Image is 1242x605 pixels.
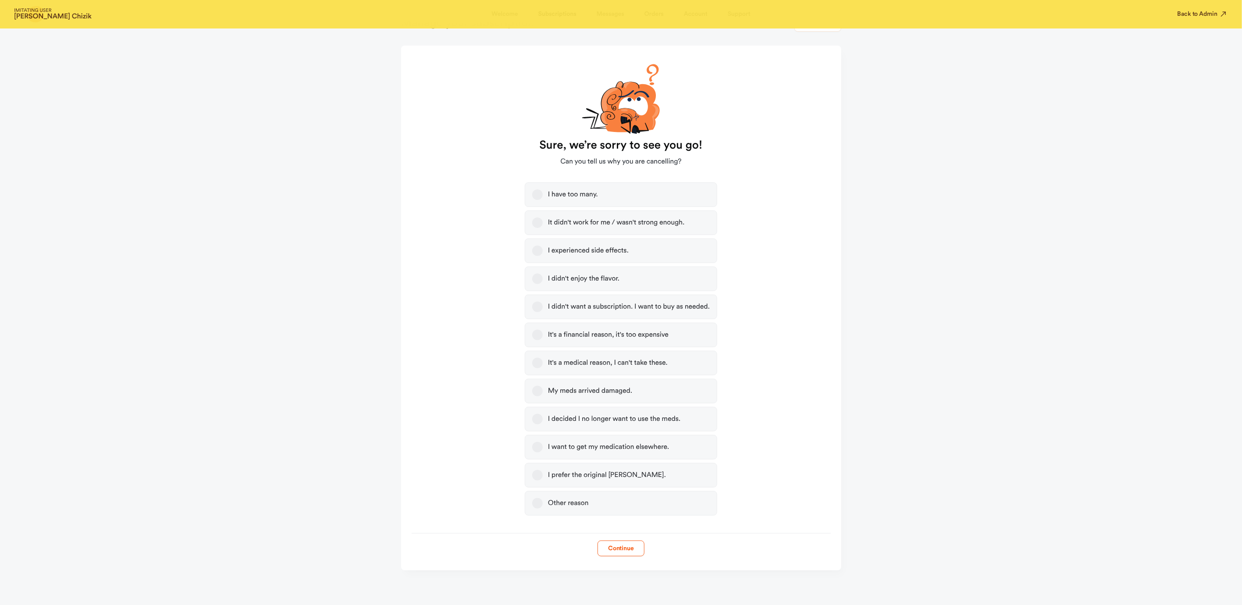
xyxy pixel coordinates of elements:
[532,442,543,452] button: I want to get my medication elsewhere.
[548,302,710,311] div: I didn't want a subscription. I want to buy as needed.
[532,470,543,480] button: I prefer the original [PERSON_NAME].
[532,386,543,396] button: My meds arrived damaged.
[548,359,668,367] div: It's a medical reason, I can't take these.
[548,387,632,395] div: My meds arrived damaged.
[548,415,680,423] div: I decided I no longer want to use the meds.
[1178,10,1228,18] button: Back to Admin
[548,246,629,255] div: I experienced side effects.
[548,190,598,199] div: I have too many.
[532,189,543,200] button: I have too many.
[598,541,644,556] button: Continue
[548,331,669,339] div: It's a financial reason, it's too expensive
[548,499,589,508] div: Other reason
[540,138,703,152] strong: Sure, we’re sorry to see you go!
[532,414,543,424] button: I decided I no longer want to use the meds.
[532,498,543,509] button: Other reason
[532,274,543,284] button: I didn't enjoy the flavor.
[532,302,543,312] button: I didn't want a subscription. I want to buy as needed.
[14,8,92,13] span: IMITATING USER
[532,330,543,340] button: It's a financial reason, it's too expensive
[14,13,92,20] strong: [PERSON_NAME] Chizik
[532,246,543,256] button: I experienced side effects.
[548,443,669,452] div: I want to get my medication elsewhere.
[548,471,666,480] div: I prefer the original [PERSON_NAME].
[532,358,543,368] button: It's a medical reason, I can't take these.
[548,274,619,283] div: I didn't enjoy the flavor.
[532,217,543,228] button: It didn't work for me / wasn't strong enough.
[582,61,660,134] img: cartoon-confuse-xvMLqgb5.svg
[548,218,685,227] div: It didn't work for me / wasn't strong enough.
[560,157,681,167] span: Can you tell us why you are cancelling?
